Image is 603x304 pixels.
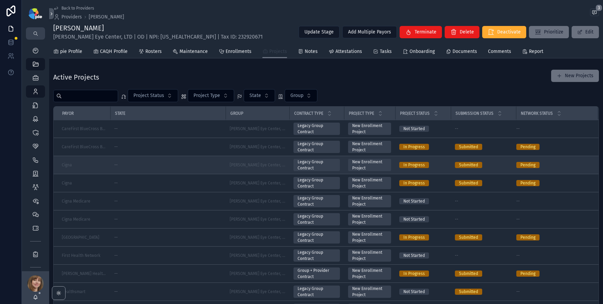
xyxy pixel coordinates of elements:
[348,141,391,153] a: New Enrollment Project
[590,9,599,17] button: 3
[520,234,535,240] div: Pending
[403,180,425,186] div: In Progress
[114,235,221,240] a: --
[62,126,106,132] a: CareFirst BlueCross BlueShield
[114,162,221,168] a: --
[459,289,478,295] div: Submitted
[522,45,543,59] a: Report
[230,289,285,294] a: [PERSON_NAME] Eye Center, LTD
[352,123,387,135] div: New Enrollment Project
[193,92,220,99] span: Project Type
[399,216,447,222] a: Not Started
[455,198,512,204] a: --
[516,126,590,132] a: --
[455,253,458,258] span: --
[348,159,391,171] a: New Enrollment Project
[352,195,387,207] div: New Enrollment Project
[400,26,442,38] button: Terminate
[488,48,511,55] span: Comments
[114,235,118,240] span: --
[133,92,164,99] span: Project Status
[62,289,85,294] a: Healthsmart
[114,253,221,258] a: --
[62,217,90,222] span: Cigna Medicare
[516,162,590,168] a: Pending
[230,271,285,276] a: [PERSON_NAME] Eye Center, LTD
[62,253,100,258] span: First Health Network
[516,180,590,186] a: Pending
[399,180,447,186] a: In Progress
[230,217,285,222] span: [PERSON_NAME] Eye Center, LTD
[62,271,106,276] a: [PERSON_NAME] Health Plan
[180,48,208,55] span: Maintenance
[516,253,590,258] a: --
[380,48,392,55] span: Tasks
[352,267,387,280] div: New Enrollment Project
[128,89,178,102] button: Select Button
[230,144,285,150] span: [PERSON_NAME] Eye Center, LTD
[403,45,435,59] a: Onboarding
[399,271,447,277] a: In Progress
[290,92,303,99] span: Group
[93,45,128,59] a: CAQH Profile
[298,159,336,171] div: Legacy Group Contract
[352,177,387,189] div: New Enrollment Project
[61,5,94,11] span: Back to Providers
[516,271,590,277] a: Pending
[348,123,391,135] a: New Enrollment Project
[516,217,520,222] span: --
[53,5,94,11] a: Back to Providers
[446,45,477,59] a: Documents
[269,48,287,55] span: Projects
[62,162,106,168] a: Cigna
[298,231,336,244] div: Legacy Group Contract
[352,213,387,225] div: New Enrollment Project
[352,159,387,171] div: New Enrollment Project
[230,126,285,132] a: [PERSON_NAME] Eye Center, LTD
[114,198,118,204] span: --
[403,252,425,259] div: Not Started
[62,180,72,186] span: Cigna
[348,29,391,36] span: Add Multiple Payors
[445,26,479,38] button: Delete
[298,267,336,280] div: Group + Provider Contract
[348,195,391,207] a: New Enrollment Project
[455,289,512,295] a: Submitted
[348,231,391,244] a: New Enrollment Project
[298,141,336,153] div: Legacy Group Contract
[399,252,447,259] a: Not Started
[53,45,82,59] a: pie Profile
[520,162,535,168] div: Pending
[373,45,392,59] a: Tasks
[230,253,285,258] a: [PERSON_NAME] Eye Center, LTD
[335,48,362,55] span: Attestations
[399,126,447,132] a: Not Started
[520,180,535,186] div: Pending
[298,177,336,189] div: Legacy Group Contract
[410,48,435,55] span: Onboarding
[62,253,106,258] a: First Health Network
[293,231,340,244] a: Legacy Group Contract
[298,45,318,59] a: Notes
[403,234,425,240] div: In Progress
[403,271,425,277] div: In Progress
[230,198,285,204] span: [PERSON_NAME] Eye Center, LTD
[403,198,425,204] div: Not Started
[399,162,447,168] a: In Progress
[114,253,118,258] span: --
[293,177,340,189] a: Legacy Group Contract
[403,144,425,150] div: In Progress
[226,48,252,55] span: Enrollments
[298,286,336,298] div: Legacy Group Contract
[62,217,106,222] a: Cigna Medicare
[62,235,106,240] a: [GEOGRAPHIC_DATA]
[230,180,285,186] a: [PERSON_NAME] Eye Center, LTD
[305,48,318,55] span: Notes
[516,198,590,204] a: --
[230,235,285,240] a: [PERSON_NAME] Eye Center, LTD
